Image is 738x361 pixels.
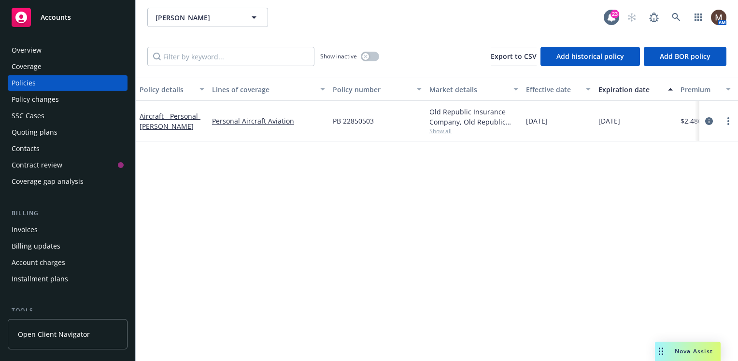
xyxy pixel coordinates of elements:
[12,59,42,74] div: Coverage
[667,8,686,27] a: Search
[12,108,44,124] div: SSC Cases
[491,52,537,61] span: Export to CSV
[156,13,239,23] span: [PERSON_NAME]
[540,47,640,66] button: Add historical policy
[8,59,128,74] a: Coverage
[8,271,128,287] a: Installment plans
[429,84,508,95] div: Market details
[12,157,62,173] div: Contract review
[12,92,59,107] div: Policy changes
[8,141,128,156] a: Contacts
[208,78,329,101] button: Lines of coverage
[491,47,537,66] button: Export to CSV
[8,125,128,140] a: Quoting plans
[556,52,624,61] span: Add historical policy
[8,306,128,316] div: Tools
[12,174,84,189] div: Coverage gap analysis
[8,238,128,254] a: Billing updates
[426,78,522,101] button: Market details
[429,107,518,127] div: Old Republic Insurance Company, Old Republic General Insurance Group
[622,8,641,27] a: Start snowing
[140,111,200,131] a: Aircraft - Personal
[147,47,314,66] input: Filter by keyword...
[689,8,708,27] a: Switch app
[212,84,314,95] div: Lines of coverage
[12,141,40,156] div: Contacts
[703,115,715,127] a: circleInformation
[140,111,200,131] span: - [PERSON_NAME]
[644,47,726,66] button: Add BOR policy
[8,208,128,218] div: Billing
[12,75,36,91] div: Policies
[140,84,194,95] div: Policy details
[8,255,128,270] a: Account charges
[8,4,128,31] a: Accounts
[677,78,735,101] button: Premium
[681,116,711,126] span: $2,486.00
[8,42,128,58] a: Overview
[8,108,128,124] a: SSC Cases
[595,78,677,101] button: Expiration date
[320,52,357,60] span: Show inactive
[723,115,734,127] a: more
[660,52,710,61] span: Add BOR policy
[18,329,90,339] span: Open Client Navigator
[526,84,580,95] div: Effective date
[598,116,620,126] span: [DATE]
[711,10,726,25] img: photo
[429,127,518,135] span: Show all
[675,347,713,355] span: Nova Assist
[8,174,128,189] a: Coverage gap analysis
[610,10,619,18] div: 23
[333,84,411,95] div: Policy number
[598,84,662,95] div: Expiration date
[12,125,57,140] div: Quoting plans
[522,78,595,101] button: Effective date
[681,84,720,95] div: Premium
[12,255,65,270] div: Account charges
[12,238,60,254] div: Billing updates
[12,271,68,287] div: Installment plans
[644,8,664,27] a: Report a Bug
[526,116,548,126] span: [DATE]
[333,116,374,126] span: PB 22850503
[12,42,42,58] div: Overview
[8,75,128,91] a: Policies
[212,116,325,126] a: Personal Aircraft Aviation
[8,222,128,237] a: Invoices
[41,14,71,21] span: Accounts
[12,222,38,237] div: Invoices
[329,78,426,101] button: Policy number
[147,8,268,27] button: [PERSON_NAME]
[8,157,128,173] a: Contract review
[8,92,128,107] a: Policy changes
[136,78,208,101] button: Policy details
[655,342,667,361] div: Drag to move
[655,342,721,361] button: Nova Assist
